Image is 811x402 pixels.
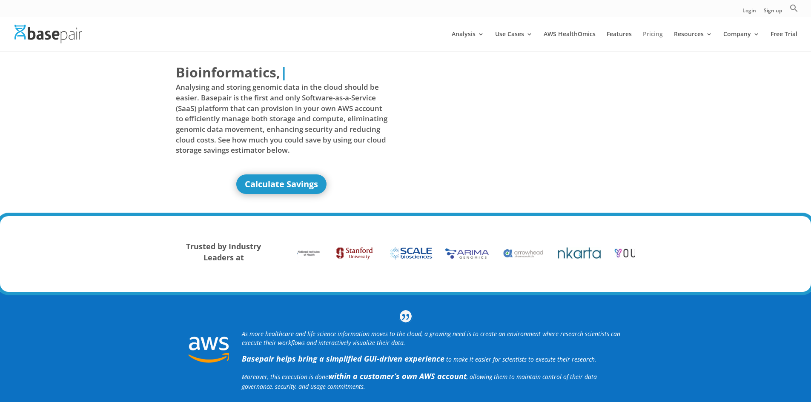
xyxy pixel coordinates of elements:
a: Pricing [643,31,663,51]
span: Bioinformatics, [176,63,280,82]
b: within a customer’s own AWS account [328,371,467,381]
a: Company [723,31,759,51]
a: Calculate Savings [236,174,327,194]
span: | [280,63,288,81]
a: Sign up [764,8,782,17]
strong: Trusted by Industry Leaders at [186,241,261,262]
strong: Basepair helps bring a simplified GUI-driven experience [242,354,444,364]
a: Login [742,8,756,17]
iframe: Drift Widget Chat Controller [648,341,801,392]
a: AWS HealthOmics [544,31,596,51]
img: Basepair [14,25,82,43]
span: Moreover, this execution is done , allowing them to maintain control of their data governance, se... [242,373,597,391]
a: Resources [674,31,712,51]
a: Search Icon Link [790,4,798,17]
iframe: Basepair - NGS Analysis Simplified [412,63,624,182]
a: Use Cases [495,31,533,51]
svg: Search [790,4,798,12]
span: Analysing and storing genomic data in the cloud should be easier. Basepair is the first and only ... [176,82,388,155]
a: Free Trial [771,31,797,51]
a: Analysis [452,31,484,51]
i: As more healthcare and life science information moves to the cloud, a growing need is to create a... [242,330,620,347]
span: to make it easier for scientists to execute their research. [446,355,596,363]
a: Features [607,31,632,51]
